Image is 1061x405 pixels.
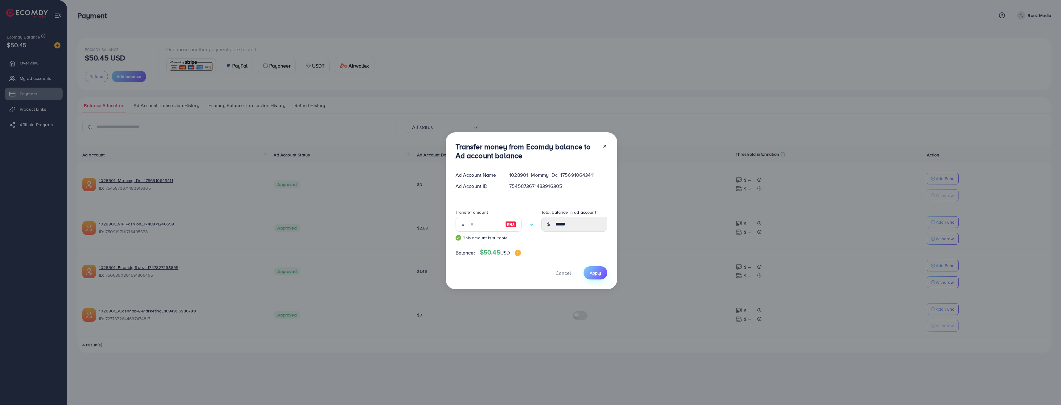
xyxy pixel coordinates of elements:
div: 7545873671483916305 [504,183,612,190]
img: guide [456,235,461,241]
span: Apply [590,270,601,276]
div: 1028901_Mommy_Dc_1756910643411 [504,172,612,179]
small: This amount is suitable [456,235,522,241]
h3: Transfer money from Ecomdy balance to Ad account balance [456,142,597,160]
img: image [505,221,516,228]
div: Ad Account Name [451,172,505,179]
span: Balance: [456,249,475,256]
label: Total balance in ad account [541,209,596,215]
button: Apply [584,266,607,279]
button: Cancel [548,266,579,279]
img: image [515,250,521,256]
span: Cancel [555,270,571,276]
label: Transfer amount [456,209,488,215]
div: Ad Account ID [451,183,505,190]
h4: $50.45 [480,249,521,256]
span: USD [500,249,510,256]
iframe: Chat [1035,377,1056,400]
